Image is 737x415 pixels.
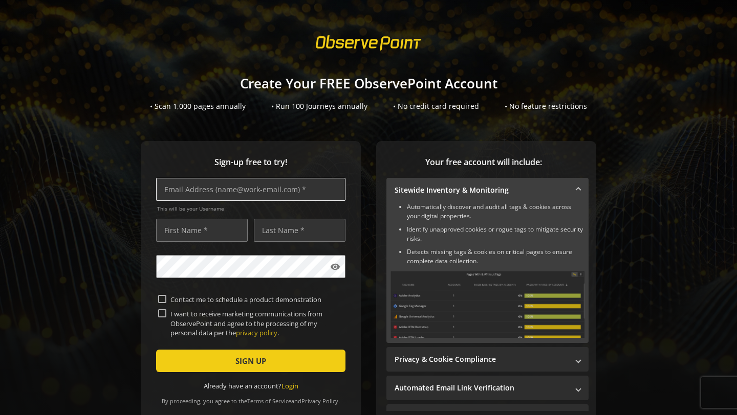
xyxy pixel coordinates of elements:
[271,101,367,111] div: • Run 100 Journeys annually
[281,381,298,390] a: Login
[247,397,291,405] a: Terms of Service
[254,219,345,242] input: Last Name *
[386,376,589,400] mat-expansion-panel-header: Automated Email Link Verification
[395,185,568,195] mat-panel-title: Sitewide Inventory & Monitoring
[386,156,581,168] span: Your free account will include:
[166,295,343,304] label: Contact me to schedule a product demonstration
[156,390,345,405] div: By proceeding, you agree to the and .
[407,202,584,221] li: Automatically discover and audit all tags & cookies across your digital properties.
[166,309,343,337] label: I want to receive marketing communications from ObservePoint and agree to the processing of my pe...
[236,328,277,337] a: privacy policy
[386,178,589,202] mat-expansion-panel-header: Sitewide Inventory & Monitoring
[505,101,587,111] div: • No feature restrictions
[407,225,584,243] li: Identify unapproved cookies or rogue tags to mitigate security risks.
[150,101,246,111] div: • Scan 1,000 pages annually
[391,271,584,338] img: Sitewide Inventory & Monitoring
[156,381,345,391] div: Already have an account?
[156,219,248,242] input: First Name *
[393,101,479,111] div: • No credit card required
[157,205,345,212] span: This will be your Username
[301,397,338,405] a: Privacy Policy
[330,262,340,272] mat-icon: visibility
[156,178,345,201] input: Email Address (name@work-email.com) *
[156,350,345,372] button: SIGN UP
[407,247,584,266] li: Detects missing tags & cookies on critical pages to ensure complete data collection.
[235,352,266,370] span: SIGN UP
[386,347,589,372] mat-expansion-panel-header: Privacy & Cookie Compliance
[386,202,589,343] div: Sitewide Inventory & Monitoring
[395,354,568,364] mat-panel-title: Privacy & Cookie Compliance
[395,383,568,393] mat-panel-title: Automated Email Link Verification
[156,156,345,168] span: Sign-up free to try!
